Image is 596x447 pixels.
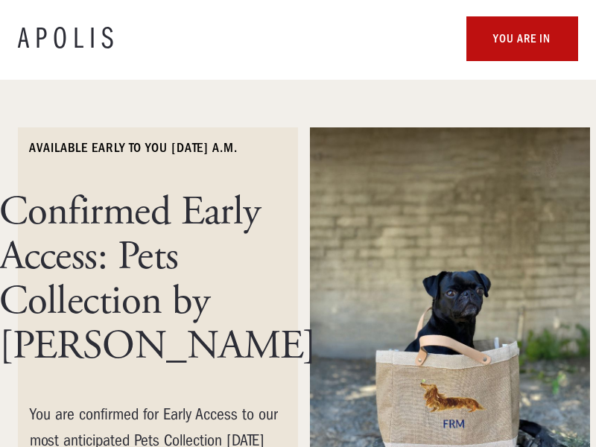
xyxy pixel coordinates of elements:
a: YOU ARE IN [466,16,578,61]
h6: available early to you [DATE] a.m. [30,139,238,157]
a: APOLIS [18,24,119,54]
